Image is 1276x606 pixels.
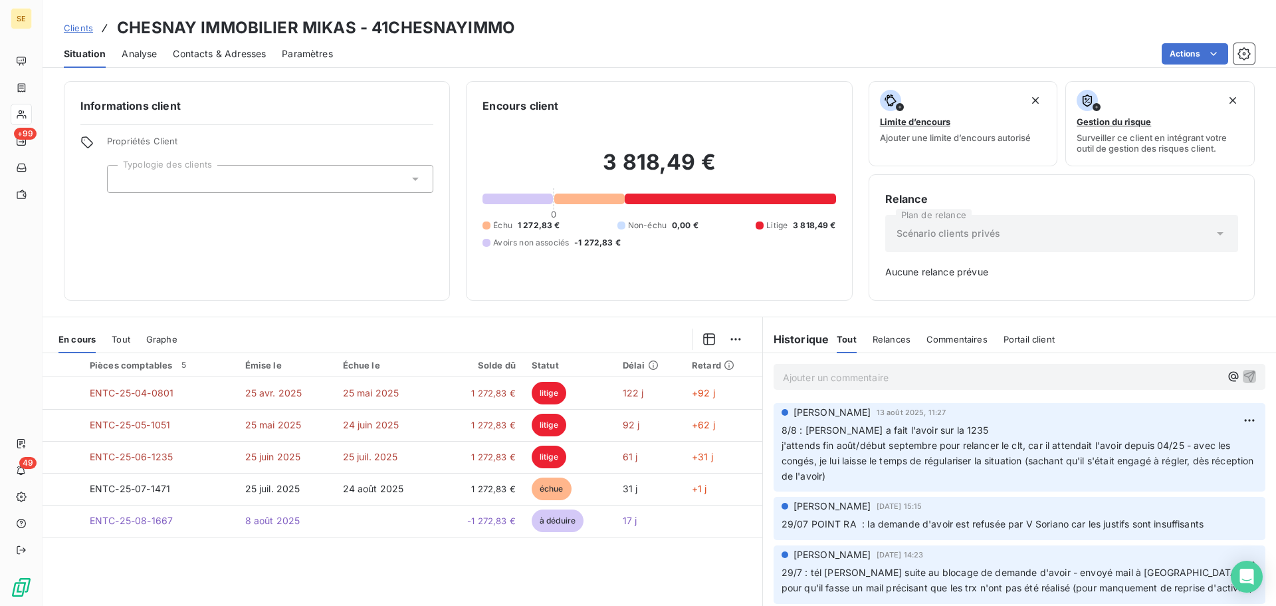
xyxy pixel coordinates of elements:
[446,482,516,496] span: 1 272,83 €
[877,502,922,510] span: [DATE] 15:15
[532,414,566,436] span: litige
[880,132,1031,143] span: Ajouter une limite d’encours autorisé
[794,548,871,561] span: [PERSON_NAME]
[446,360,516,371] div: Solde dû
[107,136,433,154] span: Propriétés Client
[880,116,950,127] span: Limite d’encours
[245,387,302,398] span: 25 avr. 2025
[692,387,715,398] span: +92 j
[926,334,988,345] span: Commentaires
[532,382,566,404] span: litige
[177,359,189,371] span: 5
[482,98,558,114] h6: Encours client
[90,515,173,526] span: ENTC-25-08-1667
[1077,132,1243,154] span: Surveiller ce client en intégrant votre outil de gestion des risques client.
[343,451,398,462] span: 25 juil. 2025
[11,130,31,152] a: +99
[493,220,512,231] span: Échu
[672,220,698,231] span: 0,00 €
[90,419,170,430] span: ENTC-25-05-1051
[793,220,836,231] span: 3 818,49 €
[14,128,37,140] span: +99
[873,334,910,345] span: Relances
[64,21,93,35] a: Clients
[64,23,93,33] span: Clients
[782,518,1204,530] span: 29/07 POINT RA : la demande d'avoir est refusée par V Soriano car les justifs sont insuffisants
[146,334,177,345] span: Graphe
[11,577,32,598] img: Logo LeanPay
[245,483,300,494] span: 25 juil. 2025
[623,515,637,526] span: 17 j
[1077,116,1151,127] span: Gestion du risque
[782,424,1257,482] span: 8/8 : [PERSON_NAME] a fait l'avoir sur la 1235 j'attends fin août/début septembre pour relancer l...
[118,173,129,185] input: Ajouter une valeur
[532,360,607,371] div: Statut
[1231,561,1263,593] div: Open Intercom Messenger
[343,387,399,398] span: 25 mai 2025
[623,451,638,462] span: 61 j
[282,47,333,61] span: Paramètres
[877,408,946,416] span: 13 août 2025, 11:27
[782,567,1253,593] span: 29/7 : tél [PERSON_NAME] suite au blocage de demande d'avoir - envoyé mail à [GEOGRAPHIC_DATA] po...
[623,387,644,398] span: 122 j
[90,387,173,398] span: ENTC-25-04-0801
[518,220,560,231] span: 1 272,83 €
[446,450,516,464] span: 1 272,83 €
[885,191,1238,207] h6: Relance
[19,457,37,469] span: 49
[763,331,829,347] h6: Historique
[766,220,788,231] span: Litige
[692,419,715,430] span: +62 j
[1162,43,1228,65] button: Actions
[343,483,404,494] span: 24 août 2025
[245,451,301,462] span: 25 juin 2025
[122,47,157,61] span: Analyse
[343,360,430,371] div: Échue le
[869,81,1058,166] button: Limite d’encoursAjouter une limite d’encours autorisé
[482,149,835,189] h2: 3 818,49 €
[64,47,106,61] span: Situation
[532,446,566,468] span: litige
[446,386,516,400] span: 1 272,83 €
[493,237,569,249] span: Avoirs non associés
[173,47,266,61] span: Contacts & Adresses
[623,419,640,430] span: 92 j
[692,360,754,371] div: Retard
[897,227,1000,240] span: Scénario clients privés
[628,220,667,231] span: Non-échu
[794,406,871,419] span: [PERSON_NAME]
[692,483,707,494] span: +1 j
[90,483,170,494] span: ENTC-25-07-1471
[245,360,327,371] div: Émise le
[90,451,173,462] span: ENTC-25-06-1235
[623,483,638,494] span: 31 j
[446,418,516,432] span: 1 272,83 €
[1004,334,1055,345] span: Portail client
[245,515,300,526] span: 8 août 2025
[794,500,871,513] span: [PERSON_NAME]
[117,16,515,40] h3: CHESNAY IMMOBILIER MIKAS - 41CHESNAYIMMO
[885,265,1238,279] span: Aucune relance prévue
[343,419,399,430] span: 24 juin 2025
[574,237,621,249] span: -1 272,83 €
[90,359,229,371] div: Pièces comptables
[58,334,96,345] span: En cours
[551,209,556,220] span: 0
[446,514,516,528] span: -1 272,83 €
[11,8,32,29] div: SE
[245,419,302,430] span: 25 mai 2025
[692,451,713,462] span: +31 j
[877,551,924,559] span: [DATE] 14:23
[112,334,130,345] span: Tout
[623,360,676,371] div: Délai
[837,334,857,345] span: Tout
[532,478,572,500] span: échue
[1065,81,1255,166] button: Gestion du risqueSurveiller ce client en intégrant votre outil de gestion des risques client.
[80,98,433,114] h6: Informations client
[532,510,584,532] span: à déduire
